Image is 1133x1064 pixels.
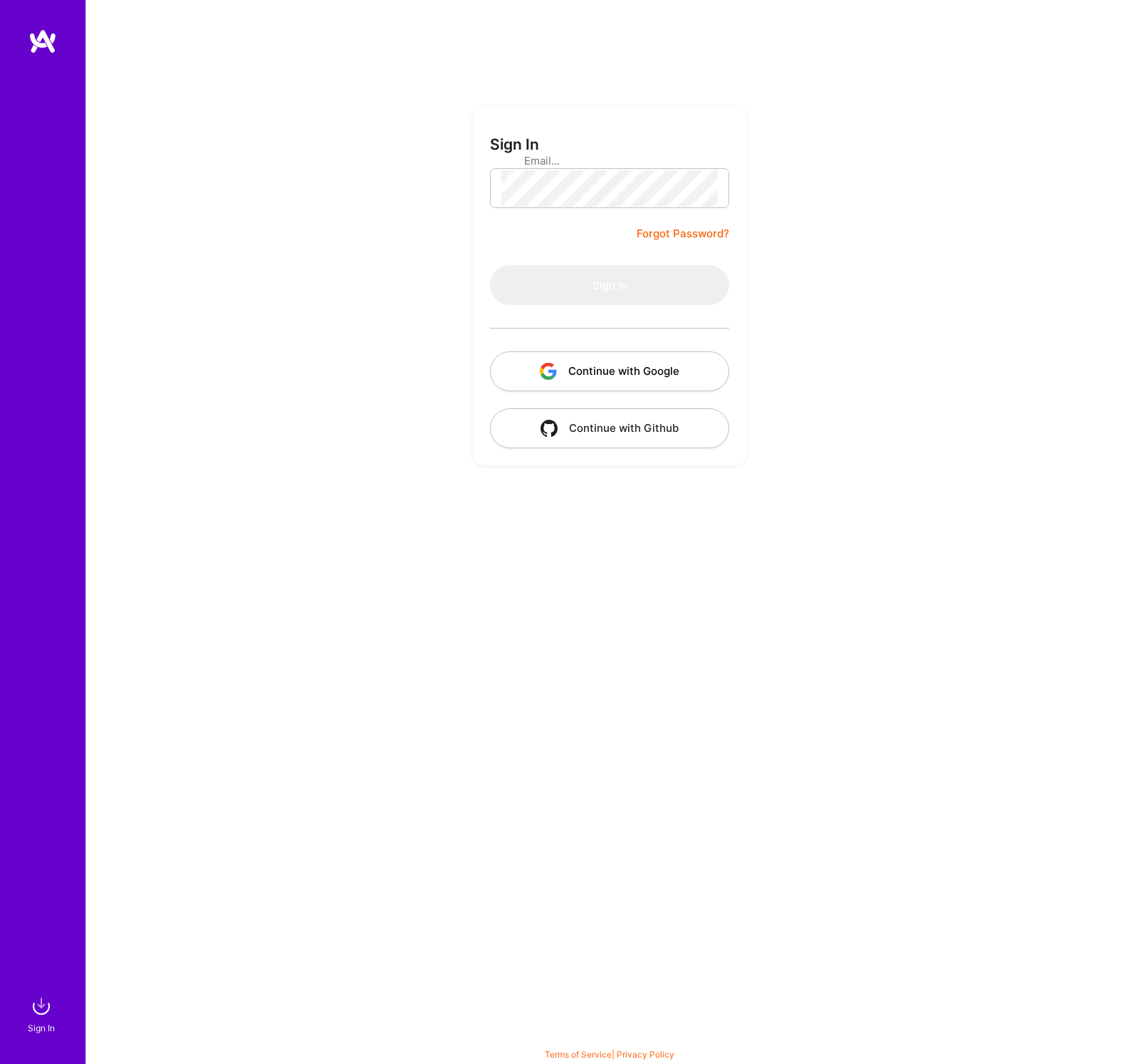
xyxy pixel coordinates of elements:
[28,1021,55,1035] div: Sign In
[490,265,729,305] button: Sign In
[617,1049,674,1060] a: Privacy Policy
[85,1021,1133,1057] div: © 2025 ATeams Inc., All rights reserved.
[545,1049,612,1060] a: Terms of Service
[540,363,557,380] img: icon
[30,992,56,1035] a: sign inSign In
[541,420,558,437] img: icon
[545,1049,674,1060] span: |
[28,29,57,54] img: logo
[490,351,729,391] button: Continue with Google
[27,992,56,1021] img: sign in
[490,135,539,153] h3: Sign In
[637,225,729,242] a: Forgot Password?
[490,408,729,448] button: Continue with Github
[524,143,695,179] input: Email...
